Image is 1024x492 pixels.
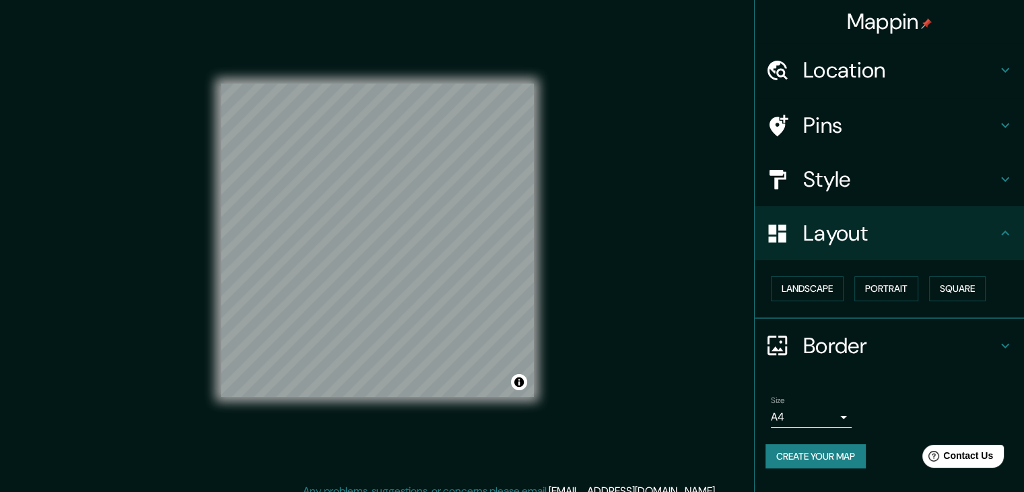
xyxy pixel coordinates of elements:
h4: Mappin [847,8,932,35]
div: A4 [771,406,852,428]
h4: Border [803,332,997,359]
h4: Location [803,57,997,84]
button: Toggle attribution [511,374,527,390]
iframe: Help widget launcher [904,439,1009,477]
img: pin-icon.png [921,18,932,29]
h4: Layout [803,220,997,247]
div: Layout [755,206,1024,260]
div: Style [755,152,1024,206]
h4: Style [803,166,997,193]
div: Border [755,319,1024,373]
button: Square [929,276,986,301]
h4: Pins [803,112,997,139]
div: Location [755,43,1024,97]
div: Pins [755,98,1024,152]
button: Create your map [765,444,866,469]
canvas: Map [221,84,534,397]
button: Portrait [854,276,918,301]
label: Size [771,394,785,406]
button: Landscape [771,276,844,301]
